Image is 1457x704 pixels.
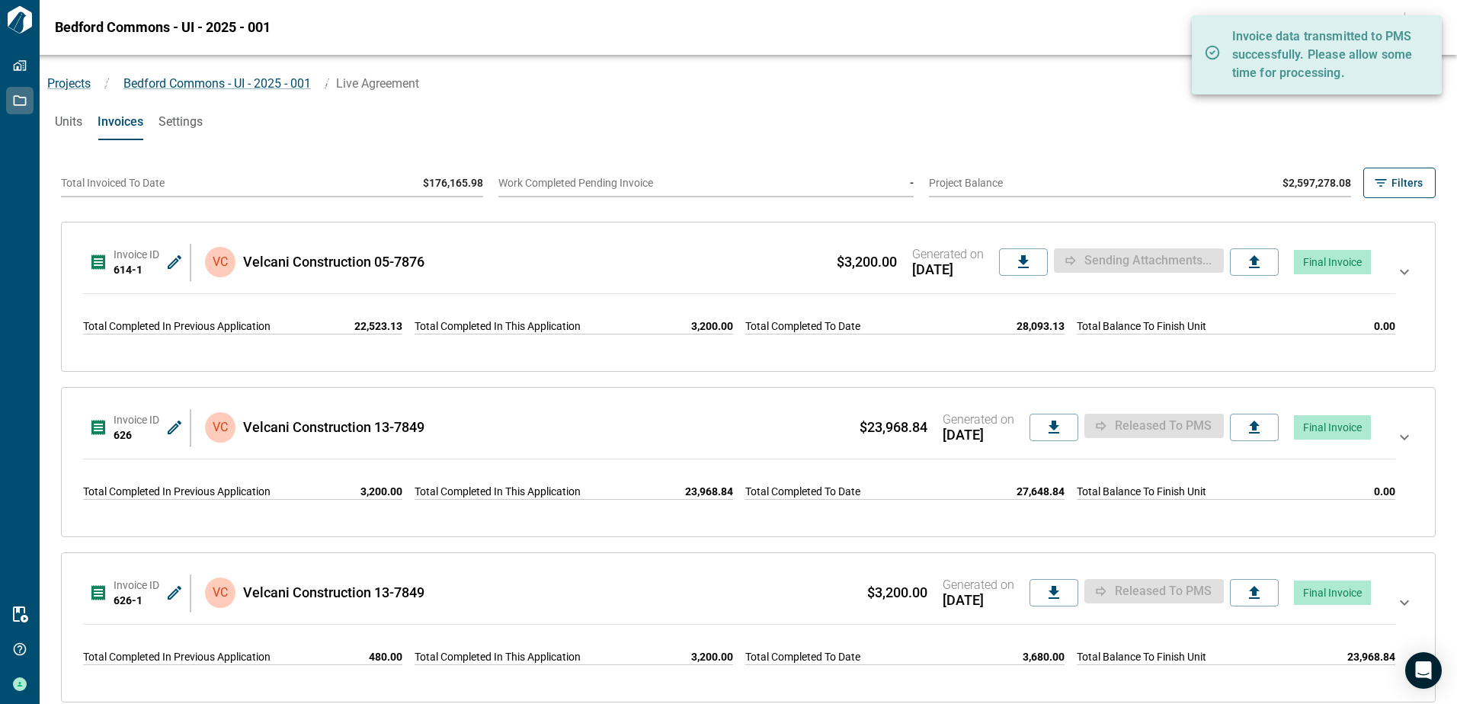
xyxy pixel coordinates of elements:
span: Filters [1391,175,1423,190]
span: 0.00 [1374,484,1395,499]
span: Units [55,114,82,130]
span: Velcani Construction 13-7849 [243,420,424,435]
span: $3,200.00 [867,585,927,600]
span: Total Completed In This Application [415,484,581,499]
span: 27,648.84 [1017,484,1065,499]
span: Total Completed To Date [745,484,860,499]
span: 614-1 [114,264,142,276]
span: 3,680.00 [1023,649,1065,664]
div: Invoice ID626-1VCVelcani Construction 13-7849$3,200.00Generated on[DATE]Released to PMSFinal Invo... [77,565,1420,690]
span: $176,165.98 [423,177,483,189]
span: Total Completed In This Application [415,649,581,664]
span: 3,200.00 [360,484,402,499]
span: Generated on [943,412,1014,427]
span: [DATE] [943,427,1014,443]
span: Project Balance [929,177,1003,189]
span: Generated on [912,247,984,262]
span: Total Completed In Previous Application [83,318,271,334]
span: Velcani Construction 05-7876 [243,254,424,270]
p: VC [213,418,228,437]
div: Open Intercom Messenger [1405,652,1442,689]
p: VC [213,584,228,602]
button: Filters [1363,168,1436,198]
span: Live Agreement [336,76,419,91]
span: Final Invoice [1303,587,1362,599]
span: $3,200.00 [837,254,897,270]
span: Total Balance To Finish Unit [1077,484,1206,499]
span: Total Completed In This Application [415,318,581,334]
span: Total Balance To Finish Unit [1077,649,1206,664]
div: Invoice ID614-1VCVelcani Construction 05-7876$3,200.00Generated on[DATE]Sending attachments...Fin... [77,235,1420,359]
span: 0.00 [1374,318,1395,334]
span: 480.00 [369,649,402,664]
div: base tabs [40,104,1457,140]
span: 3,200.00 [691,318,733,334]
a: Projects [47,76,91,91]
div: Invoice ID626VCVelcani Construction 13-7849$23,968.84Generated on[DATE]Released to PMSFinal Invoi... [77,400,1420,524]
span: $2,597,278.08 [1282,177,1351,189]
span: Final Invoice [1303,421,1362,434]
span: Bedford Commons - UI - 2025 - 001 [123,76,311,91]
span: 28,093.13 [1017,318,1065,334]
span: Invoices [98,114,143,130]
span: 23,968.84 [1347,649,1395,664]
span: $23,968.84 [860,420,927,435]
p: Invoice data transmitted to PMS successfully. Please allow some time for processing. [1232,27,1415,82]
span: Total Completed To Date [745,649,860,664]
span: Invoice ID [114,248,159,261]
span: Total Completed In Previous Application [83,649,271,664]
span: 22,523.13 [354,318,402,334]
span: Generated on [943,578,1014,593]
span: 3,200.00 [691,649,733,664]
span: 626-1 [114,594,142,606]
span: - [910,177,914,189]
span: 626 [114,429,132,441]
span: Total Balance To Finish Unit [1077,318,1206,334]
span: [DATE] [943,593,1014,608]
span: Invoice ID [114,579,159,591]
span: Final Invoice [1303,256,1362,268]
span: Work Completed Pending Invoice [498,177,653,189]
p: VC [213,253,228,271]
span: Settings [159,114,203,130]
nav: breadcrumb [40,75,1339,93]
span: Total Completed To Date [745,318,860,334]
span: Bedford Commons - UI - 2025 - 001 [55,20,271,35]
span: Total Invoiced To Date [61,177,165,189]
span: Invoice ID [114,414,159,426]
span: Total Completed In Previous Application [83,484,271,499]
span: [DATE] [912,262,984,277]
span: 23,968.84 [685,484,733,499]
span: Velcani Construction 13-7849 [243,585,424,600]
